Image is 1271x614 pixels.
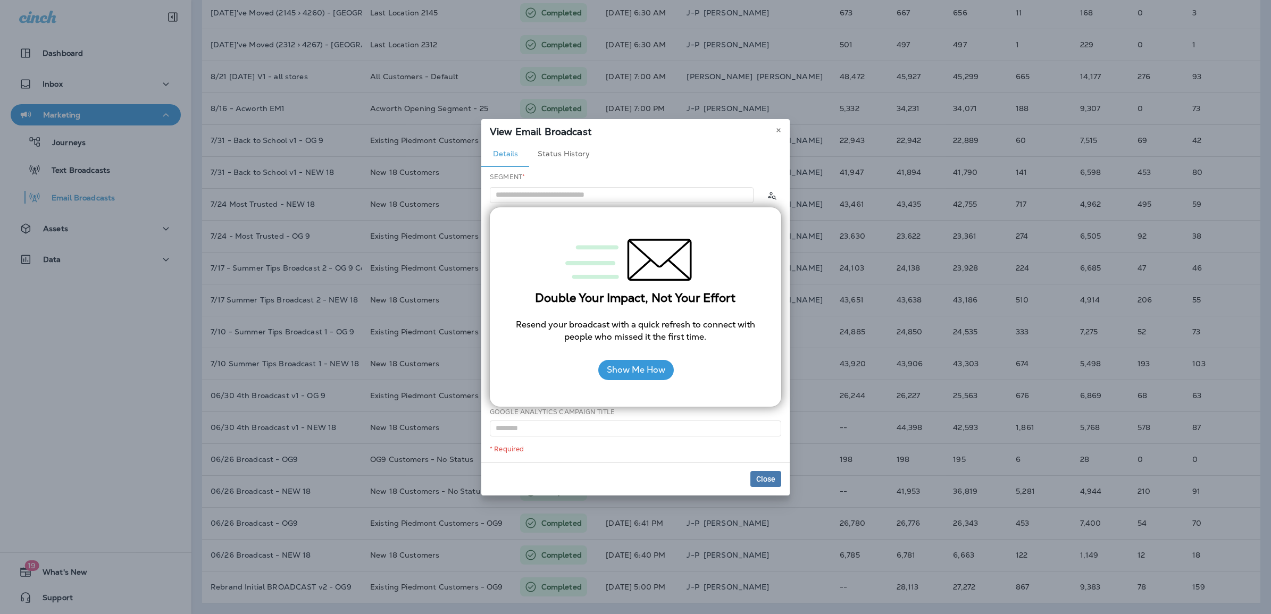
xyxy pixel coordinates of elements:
[490,408,615,416] label: Google Analytics Campaign Title
[598,360,674,380] button: Show Me How
[529,141,598,167] button: Status History
[756,475,775,483] span: Close
[490,445,781,453] div: * Required
[490,173,525,181] label: Segment
[481,119,790,141] div: View Email Broadcast
[762,186,781,205] button: Calculate the estimated number of emails to be sent based on selected segment. (This could take a...
[511,291,760,305] h3: Double Your Impact, Not Your Effort
[511,319,760,343] p: Resend your broadcast with a quick refresh to connect with people who missed it the first time.
[750,471,781,487] button: Close
[481,141,529,167] button: Details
